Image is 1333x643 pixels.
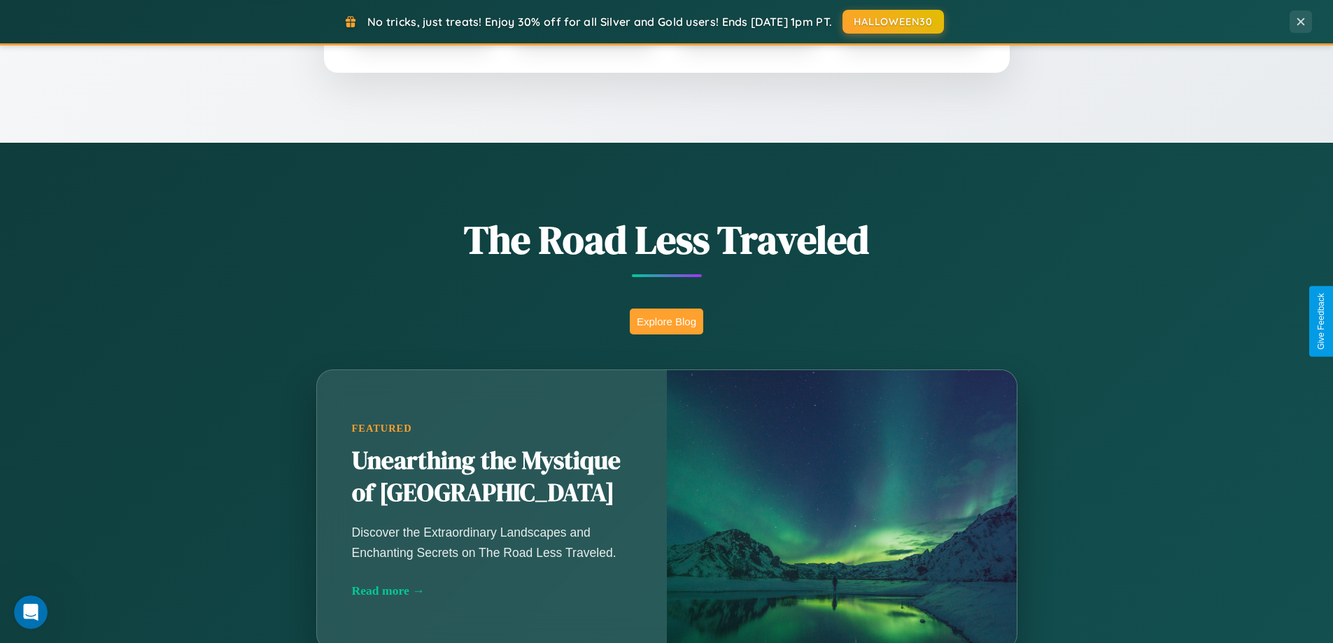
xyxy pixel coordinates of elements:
h1: The Road Less Traveled [247,213,1087,267]
h2: Unearthing the Mystique of [GEOGRAPHIC_DATA] [352,445,632,509]
button: HALLOWEEN30 [842,10,944,34]
div: Featured [352,423,632,434]
span: No tricks, just treats! Enjoy 30% off for all Silver and Gold users! Ends [DATE] 1pm PT. [367,15,832,29]
p: Discover the Extraordinary Landscapes and Enchanting Secrets on The Road Less Traveled. [352,523,632,562]
iframe: Intercom live chat [14,595,48,629]
div: Give Feedback [1316,293,1326,350]
div: Read more → [352,584,632,598]
button: Explore Blog [630,309,703,334]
